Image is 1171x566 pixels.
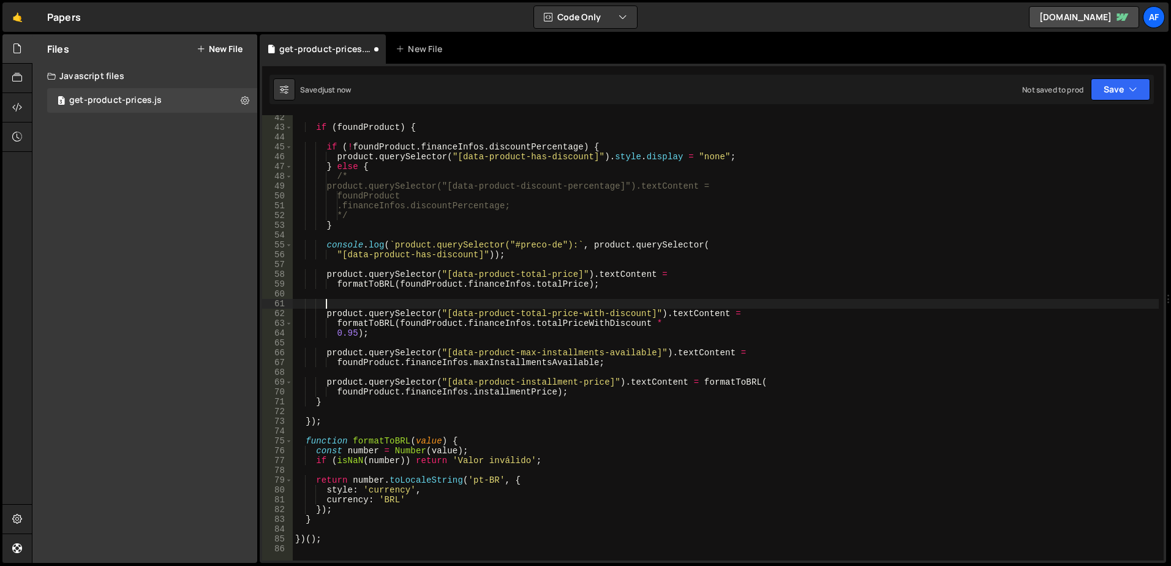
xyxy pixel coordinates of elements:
[262,191,293,201] div: 50
[262,123,293,132] div: 43
[262,387,293,397] div: 70
[262,544,293,554] div: 86
[262,172,293,181] div: 48
[262,417,293,426] div: 73
[47,10,81,25] div: Papers
[262,201,293,211] div: 51
[1029,6,1139,28] a: [DOMAIN_NAME]
[534,6,637,28] button: Code Only
[262,495,293,505] div: 81
[262,446,293,456] div: 76
[262,426,293,436] div: 74
[262,230,293,240] div: 54
[58,97,65,107] span: 3
[262,142,293,152] div: 45
[396,43,447,55] div: New File
[1022,85,1083,95] div: Not saved to prod
[262,299,293,309] div: 61
[262,485,293,495] div: 80
[262,368,293,377] div: 68
[262,152,293,162] div: 46
[1091,78,1150,100] button: Save
[262,328,293,338] div: 64
[262,279,293,289] div: 59
[262,534,293,544] div: 85
[262,289,293,299] div: 60
[262,211,293,221] div: 52
[47,42,69,56] h2: Files
[262,132,293,142] div: 44
[262,309,293,319] div: 62
[262,113,293,123] div: 42
[262,221,293,230] div: 53
[262,181,293,191] div: 49
[262,240,293,250] div: 55
[1143,6,1165,28] a: Af
[300,85,351,95] div: Saved
[2,2,32,32] a: 🤙
[262,524,293,534] div: 84
[262,397,293,407] div: 71
[262,162,293,172] div: 47
[262,466,293,475] div: 78
[262,260,293,270] div: 57
[322,85,351,95] div: just now
[262,270,293,279] div: 58
[262,348,293,358] div: 66
[32,64,257,88] div: Javascript files
[262,436,293,446] div: 75
[197,44,243,54] button: New File
[262,456,293,466] div: 77
[262,407,293,417] div: 72
[262,338,293,348] div: 65
[262,505,293,515] div: 82
[279,43,371,55] div: get-product-prices.js
[262,358,293,368] div: 67
[262,475,293,485] div: 79
[69,95,162,106] div: get-product-prices.js
[262,377,293,387] div: 69
[262,319,293,328] div: 63
[262,515,293,524] div: 83
[262,250,293,260] div: 56
[47,88,257,113] div: 17080/47025.js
